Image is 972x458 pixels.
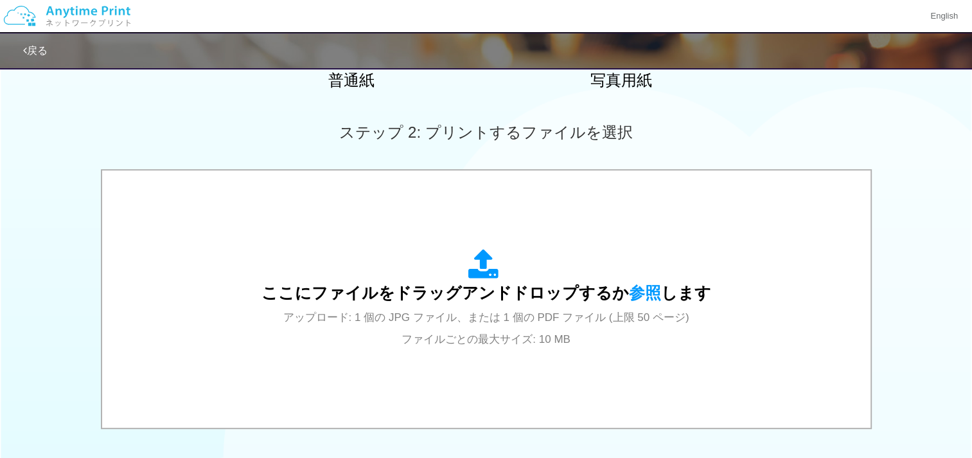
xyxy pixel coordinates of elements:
span: ここにファイルをドラッグアンドドロップするか します [261,284,711,302]
h2: 普通紙 [239,72,464,89]
h2: 写真用紙 [509,72,734,89]
a: 戻る [23,45,48,56]
span: アップロード: 1 個の JPG ファイル、または 1 個の PDF ファイル (上限 50 ページ) ファイルごとの最大サイズ: 10 MB [283,311,689,345]
span: 参照 [629,284,661,302]
span: ステップ 2: プリントするファイルを選択 [339,124,632,141]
